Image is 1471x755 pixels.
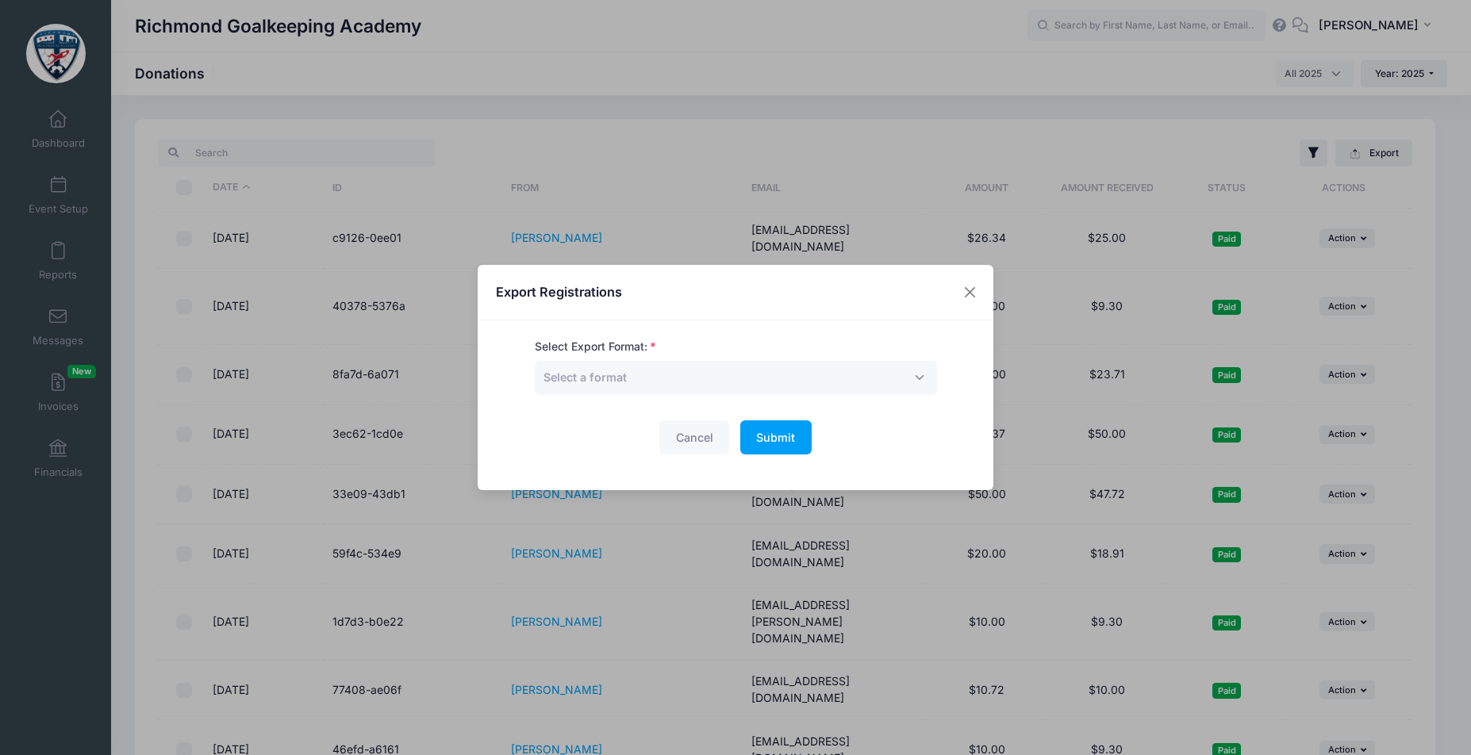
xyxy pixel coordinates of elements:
[496,282,622,301] h4: Export Registrations
[956,278,985,307] button: Close
[543,370,627,384] span: Select a format
[535,339,656,355] label: Select Export Format:
[535,361,937,395] span: Select a format
[659,420,729,454] button: Cancel
[543,369,627,385] span: Select a format
[740,420,812,454] button: Submit
[756,431,795,444] span: Submit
